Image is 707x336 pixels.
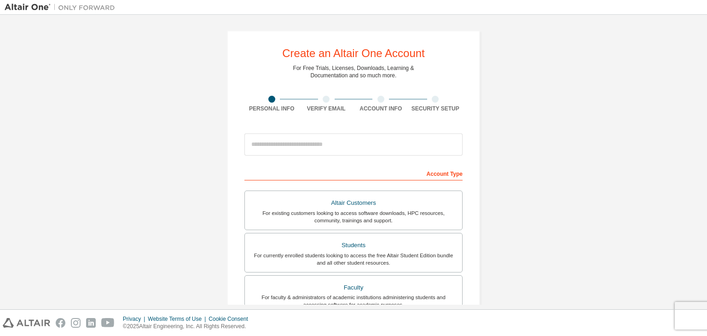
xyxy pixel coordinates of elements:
[148,315,209,323] div: Website Terms of Use
[250,197,457,209] div: Altair Customers
[293,64,414,79] div: For Free Trials, Licenses, Downloads, Learning & Documentation and so much more.
[408,105,463,112] div: Security Setup
[353,105,408,112] div: Account Info
[101,318,115,328] img: youtube.svg
[250,294,457,308] div: For faculty & administrators of academic institutions administering students and accessing softwa...
[3,318,50,328] img: altair_logo.svg
[282,48,425,59] div: Create an Altair One Account
[250,209,457,224] div: For existing customers looking to access software downloads, HPC resources, community, trainings ...
[123,315,148,323] div: Privacy
[209,315,253,323] div: Cookie Consent
[244,105,299,112] div: Personal Info
[250,252,457,266] div: For currently enrolled students looking to access the free Altair Student Edition bundle and all ...
[250,239,457,252] div: Students
[5,3,120,12] img: Altair One
[71,318,81,328] img: instagram.svg
[250,281,457,294] div: Faculty
[86,318,96,328] img: linkedin.svg
[123,323,254,330] p: © 2025 Altair Engineering, Inc. All Rights Reserved.
[244,166,463,180] div: Account Type
[56,318,65,328] img: facebook.svg
[299,105,354,112] div: Verify Email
